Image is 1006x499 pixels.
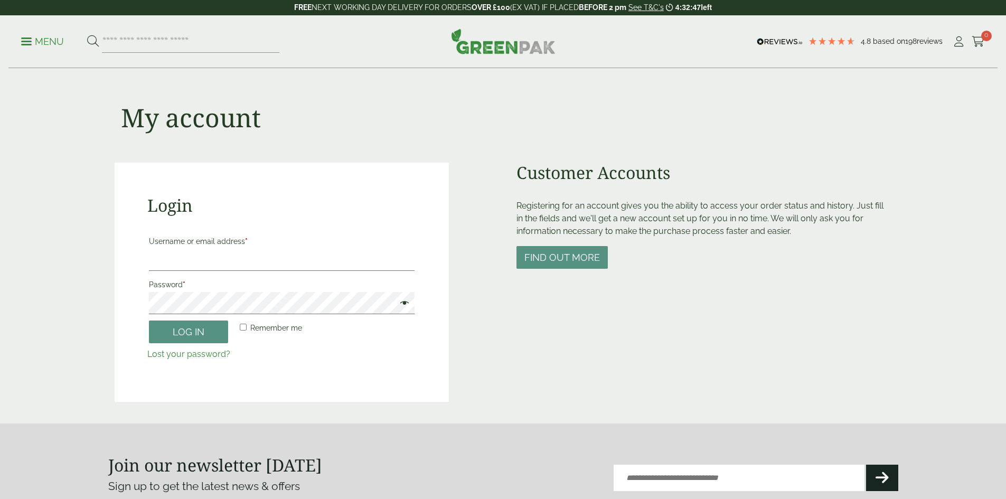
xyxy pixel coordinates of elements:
strong: FREE [294,3,312,12]
img: GreenPak Supplies [451,29,556,54]
i: Cart [972,36,985,47]
h2: Customer Accounts [516,163,892,183]
strong: OVER £100 [472,3,510,12]
p: Registering for an account gives you the ability to access your order status and history. Just fi... [516,200,892,238]
a: Menu [21,35,64,46]
span: reviews [917,37,943,45]
strong: BEFORE 2 pm [579,3,626,12]
h2: Login [147,195,416,215]
span: left [701,3,712,12]
label: Password [149,277,415,292]
span: 198 [905,37,917,45]
strong: Join our newsletter [DATE] [108,454,322,476]
span: Based on [873,37,905,45]
i: My Account [952,36,965,47]
button: Log in [149,321,228,343]
div: 4.79 Stars [808,36,855,46]
input: Remember me [240,324,247,331]
span: 4.8 [861,37,873,45]
button: Find out more [516,246,608,269]
a: Find out more [516,253,608,263]
span: 0 [981,31,992,41]
label: Username or email address [149,234,415,249]
img: REVIEWS.io [757,38,803,45]
a: See T&C's [628,3,664,12]
a: 0 [972,34,985,50]
p: Menu [21,35,64,48]
span: 4:32:47 [675,3,701,12]
h1: My account [121,102,261,133]
p: Sign up to get the latest news & offers [108,478,464,495]
span: Remember me [250,324,302,332]
a: Lost your password? [147,349,230,359]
